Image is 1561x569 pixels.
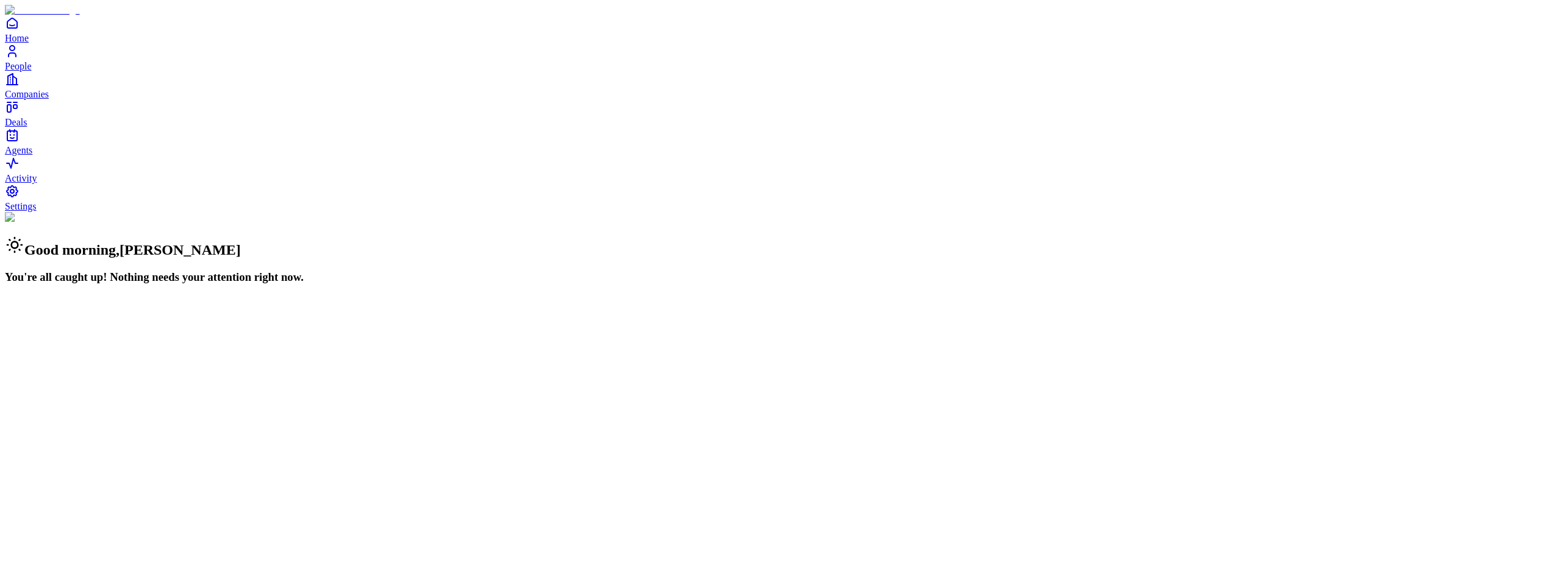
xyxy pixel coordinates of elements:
[5,5,80,16] img: Item Brain Logo
[5,89,49,99] span: Companies
[5,128,1556,155] a: Agents
[5,270,1556,284] h3: You're all caught up! Nothing needs your attention right now.
[5,201,37,211] span: Settings
[5,235,1556,258] h2: Good morning , [PERSON_NAME]
[5,72,1556,99] a: Companies
[5,44,1556,71] a: People
[5,61,32,71] span: People
[5,156,1556,183] a: Activity
[5,145,32,155] span: Agents
[5,33,29,43] span: Home
[5,100,1556,127] a: Deals
[5,16,1556,43] a: Home
[5,173,37,183] span: Activity
[5,117,27,127] span: Deals
[5,184,1556,211] a: Settings
[5,212,62,223] img: Background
